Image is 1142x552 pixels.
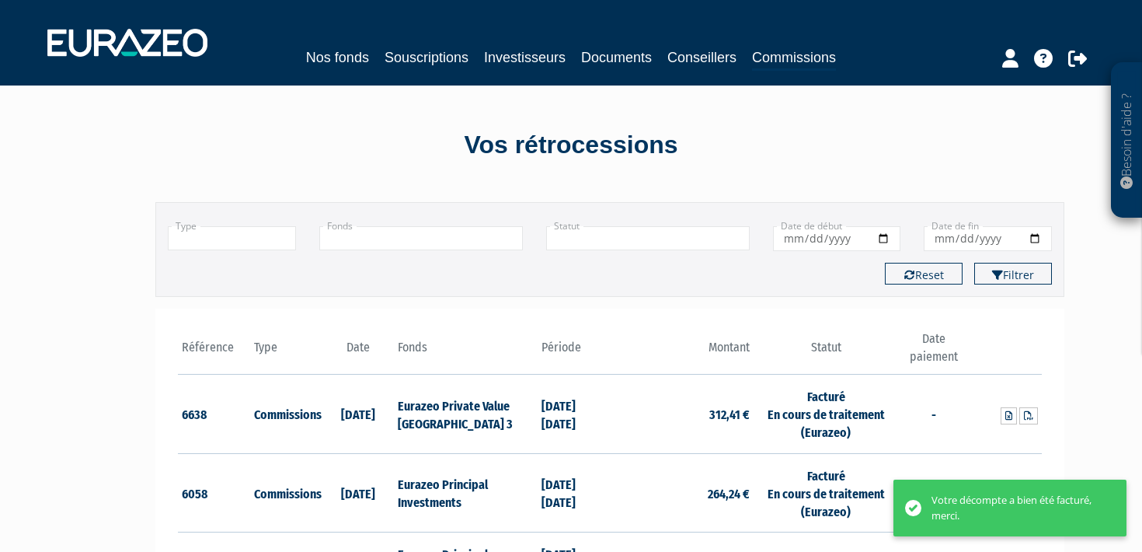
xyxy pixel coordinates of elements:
[898,375,970,454] td: -
[885,263,963,285] button: Reset
[898,453,970,533] td: -
[250,330,322,375] th: Type
[1118,71,1136,211] p: Besoin d'aide ?
[752,47,836,71] a: Commissions
[484,47,566,68] a: Investisseurs
[394,330,538,375] th: Fonds
[667,47,736,68] a: Conseillers
[538,330,610,375] th: Période
[250,375,322,454] td: Commissions
[250,453,322,533] td: Commissions
[898,330,970,375] th: Date paiement
[610,375,754,454] td: 312,41 €
[394,453,538,533] td: Eurazeo Principal Investments
[581,47,652,68] a: Documents
[178,330,250,375] th: Référence
[128,128,1014,163] div: Vos rétrocessions
[610,330,754,375] th: Montant
[178,453,250,533] td: 6058
[610,453,754,533] td: 264,24 €
[322,453,394,533] td: [DATE]
[385,47,468,68] a: Souscriptions
[178,375,250,454] td: 6638
[322,375,394,454] td: [DATE]
[754,453,897,533] td: Facturé En cours de traitement (Eurazeo)
[538,375,610,454] td: [DATE] [DATE]
[974,263,1052,285] button: Filtrer
[322,330,394,375] th: Date
[394,375,538,454] td: Eurazeo Private Value [GEOGRAPHIC_DATA] 3
[306,47,369,68] a: Nos fonds
[754,375,897,454] td: Facturé En cours de traitement (Eurazeo)
[931,493,1103,523] div: Votre décompte a bien été facturé, merci.
[538,453,610,533] td: [DATE] [DATE]
[754,330,897,375] th: Statut
[47,29,207,57] img: 1732889491-logotype_eurazeo_blanc_rvb.png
